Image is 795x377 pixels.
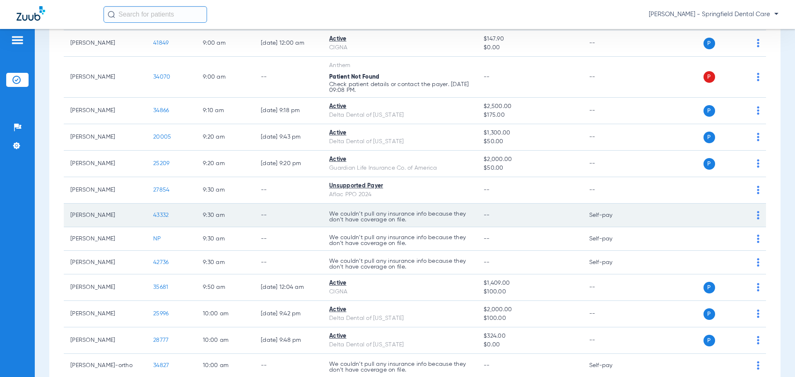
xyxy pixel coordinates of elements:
div: Active [329,35,470,43]
span: -- [484,212,490,218]
div: Active [329,102,470,111]
span: -- [484,187,490,193]
td: [DATE] 12:00 AM [254,30,323,57]
td: -- [583,301,638,327]
span: 34866 [153,108,169,113]
td: -- [583,57,638,98]
span: $50.00 [484,137,576,146]
td: [PERSON_NAME] [64,301,147,327]
span: 28777 [153,337,169,343]
div: Unsupported Payer [329,182,470,190]
img: group-dot-blue.svg [757,159,759,168]
span: 25209 [153,161,169,166]
span: NP [153,236,161,242]
img: Zuub Logo [17,6,45,21]
span: P [703,158,715,170]
td: [PERSON_NAME] [64,274,147,301]
td: Self-pay [583,227,638,251]
span: $324.00 [484,332,576,341]
td: Self-pay [583,251,638,274]
span: $100.00 [484,314,576,323]
div: Anthem [329,61,470,70]
span: $2,000.00 [484,155,576,164]
span: $175.00 [484,111,576,120]
span: $2,500.00 [484,102,576,111]
td: [PERSON_NAME] [64,327,147,354]
span: -- [484,74,490,80]
div: Active [329,279,470,288]
td: 9:30 AM [196,204,254,227]
td: 9:30 AM [196,177,254,204]
td: [DATE] 9:42 PM [254,301,323,327]
td: Self-pay [583,204,638,227]
span: 20005 [153,134,171,140]
td: -- [254,204,323,227]
div: Active [329,332,470,341]
span: -- [484,259,490,265]
img: group-dot-blue.svg [757,235,759,243]
p: We couldn’t pull any insurance info because they don’t have coverage on file. [329,361,470,373]
img: group-dot-blue.svg [757,106,759,115]
td: -- [583,98,638,124]
span: $147.90 [484,35,576,43]
td: [PERSON_NAME] [64,124,147,151]
span: $2,000.00 [484,305,576,314]
div: Delta Dental of [US_STATE] [329,341,470,349]
div: CIGNA [329,288,470,296]
div: Active [329,155,470,164]
span: P [703,282,715,293]
div: Delta Dental of [US_STATE] [329,314,470,323]
img: group-dot-blue.svg [757,361,759,370]
td: 9:00 AM [196,30,254,57]
span: 41849 [153,40,169,46]
td: [DATE] 9:43 PM [254,124,323,151]
td: [DATE] 9:18 PM [254,98,323,124]
span: P [703,132,715,143]
img: Search Icon [108,11,115,18]
span: 34827 [153,363,169,368]
img: group-dot-blue.svg [757,310,759,318]
td: [PERSON_NAME] [64,251,147,274]
span: P [703,71,715,83]
p: We couldn’t pull any insurance info because they don’t have coverage on file. [329,235,470,246]
img: group-dot-blue.svg [757,186,759,194]
span: 34070 [153,74,170,80]
span: $1,409.00 [484,279,576,288]
img: group-dot-blue.svg [757,73,759,81]
td: 9:00 AM [196,57,254,98]
span: P [703,335,715,346]
p: We couldn’t pull any insurance info because they don’t have coverage on file. [329,258,470,270]
div: CIGNA [329,43,470,52]
td: 9:10 AM [196,98,254,124]
img: group-dot-blue.svg [757,133,759,141]
td: [PERSON_NAME] [64,151,147,177]
div: Active [329,129,470,137]
td: [PERSON_NAME] [64,227,147,251]
div: Delta Dental of [US_STATE] [329,111,470,120]
td: 9:20 AM [196,151,254,177]
span: 25996 [153,311,169,317]
td: 10:00 AM [196,301,254,327]
td: -- [583,30,638,57]
img: group-dot-blue.svg [757,336,759,344]
span: P [703,38,715,49]
td: 10:00 AM [196,327,254,354]
img: group-dot-blue.svg [757,39,759,47]
div: Guardian Life Insurance Co. of America [329,164,470,173]
span: P [703,308,715,320]
td: [DATE] 12:04 AM [254,274,323,301]
td: -- [583,177,638,204]
td: [DATE] 9:48 PM [254,327,323,354]
div: Active [329,305,470,314]
span: 27854 [153,187,169,193]
td: -- [254,57,323,98]
td: 9:20 AM [196,124,254,151]
span: -- [484,363,490,368]
td: -- [254,227,323,251]
img: group-dot-blue.svg [757,283,759,291]
td: -- [583,274,638,301]
td: -- [583,327,638,354]
td: [PERSON_NAME] [64,98,147,124]
img: group-dot-blue.svg [757,258,759,267]
td: [PERSON_NAME] [64,30,147,57]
